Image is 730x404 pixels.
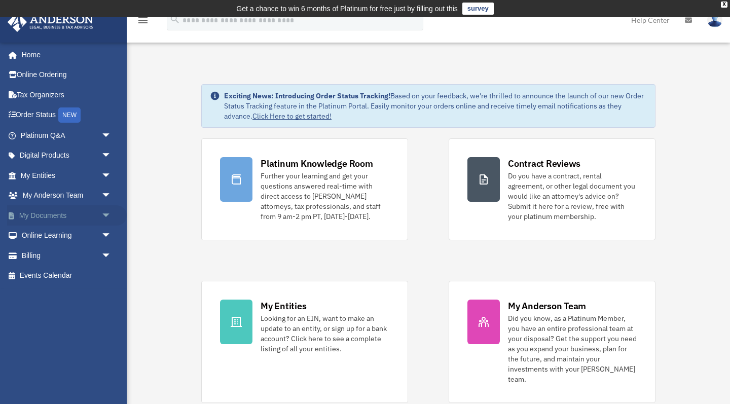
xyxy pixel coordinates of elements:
[224,91,647,121] div: Based on your feedback, we're thrilled to announce the launch of our new Order Status Tracking fe...
[7,45,122,65] a: Home
[261,300,306,312] div: My Entities
[201,138,408,240] a: Platinum Knowledge Room Further your learning and get your questions answered real-time with dire...
[201,281,408,403] a: My Entities Looking for an EIN, want to make an update to an entity, or sign up for a bank accoun...
[7,186,127,206] a: My Anderson Teamarrow_drop_down
[169,14,180,25] i: search
[707,13,722,27] img: User Pic
[7,125,127,145] a: Platinum Q&Aarrow_drop_down
[101,205,122,226] span: arrow_drop_down
[5,12,96,32] img: Anderson Advisors Platinum Portal
[252,112,332,121] a: Click Here to get started!
[449,281,655,403] a: My Anderson Team Did you know, as a Platinum Member, you have an entire professional team at your...
[7,65,127,85] a: Online Ordering
[721,2,727,8] div: close
[508,157,580,170] div: Contract Reviews
[261,157,373,170] div: Platinum Knowledge Room
[137,14,149,26] i: menu
[508,313,637,384] div: Did you know, as a Platinum Member, you have an entire professional team at your disposal? Get th...
[101,245,122,266] span: arrow_drop_down
[261,313,389,354] div: Looking for an EIN, want to make an update to an entity, or sign up for a bank account? Click her...
[236,3,458,15] div: Get a chance to win 6 months of Platinum for free just by filling out this
[7,205,127,226] a: My Documentsarrow_drop_down
[462,3,494,15] a: survey
[7,165,127,186] a: My Entitiesarrow_drop_down
[224,91,390,100] strong: Exciting News: Introducing Order Status Tracking!
[7,85,127,105] a: Tax Organizers
[101,125,122,146] span: arrow_drop_down
[7,226,127,246] a: Online Learningarrow_drop_down
[261,171,389,222] div: Further your learning and get your questions answered real-time with direct access to [PERSON_NAM...
[101,165,122,186] span: arrow_drop_down
[101,145,122,166] span: arrow_drop_down
[101,226,122,246] span: arrow_drop_down
[137,18,149,26] a: menu
[7,145,127,166] a: Digital Productsarrow_drop_down
[58,107,81,123] div: NEW
[7,245,127,266] a: Billingarrow_drop_down
[508,171,637,222] div: Do you have a contract, rental agreement, or other legal document you would like an attorney's ad...
[101,186,122,206] span: arrow_drop_down
[508,300,586,312] div: My Anderson Team
[449,138,655,240] a: Contract Reviews Do you have a contract, rental agreement, or other legal document you would like...
[7,266,127,286] a: Events Calendar
[7,105,127,126] a: Order StatusNEW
